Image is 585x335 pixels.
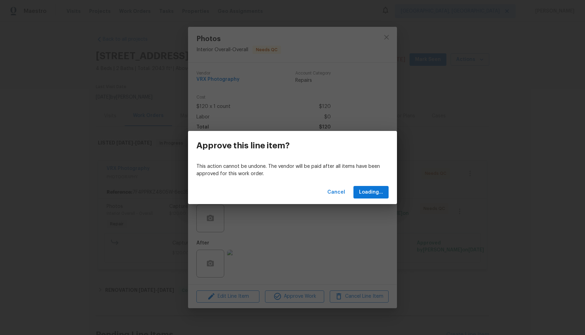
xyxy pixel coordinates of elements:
[353,186,389,199] button: Loading...
[359,188,383,197] span: Loading...
[327,188,345,197] span: Cancel
[325,186,348,199] button: Cancel
[196,163,389,178] p: This action cannot be undone. The vendor will be paid after all items have been approved for this...
[196,141,290,150] h3: Approve this line item?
